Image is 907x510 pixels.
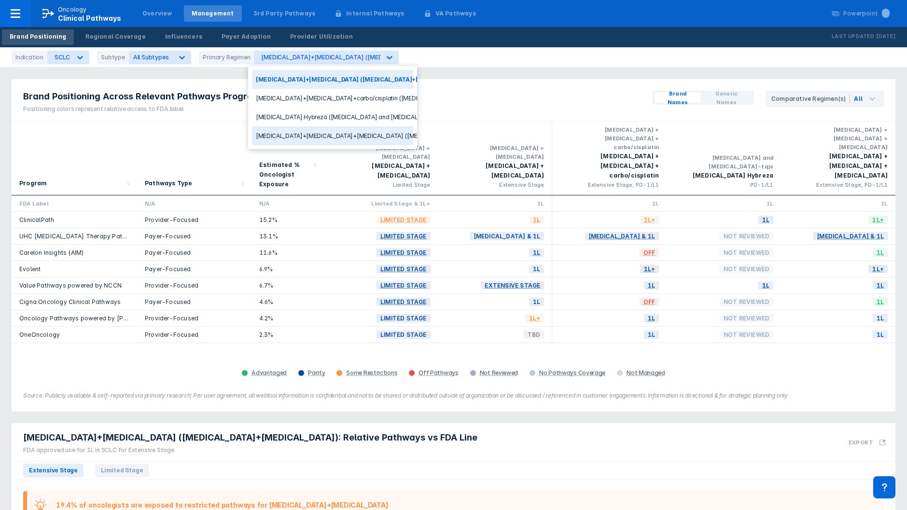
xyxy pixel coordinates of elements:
div: Sort [251,122,324,195]
span: Generic Names [705,89,748,107]
div: [MEDICAL_DATA] + [MEDICAL_DATA] [446,144,544,161]
button: Generic Names [701,93,752,103]
div: [MEDICAL_DATA] Hybreza [674,171,773,180]
span: 1L+ [640,263,659,275]
div: 1L [674,199,773,207]
div: [MEDICAL_DATA]+[MEDICAL_DATA]+[MEDICAL_DATA] ([MEDICAL_DATA]+[MEDICAL_DATA]+[MEDICAL_DATA]) [252,126,413,145]
span: Not Reviewed [720,247,773,258]
div: Comparative Regimen(s) [771,95,850,103]
span: Clinical Pathways [58,14,121,22]
div: Limited Stage & 1L+ [332,199,431,207]
a: Value Pathways powered by NCCN [19,282,122,289]
span: Extensive Stage [23,464,84,477]
a: Cigna Oncology Clinical Pathways [19,298,121,305]
button: Export [843,427,892,457]
div: [MEDICAL_DATA] + [MEDICAL_DATA] + [MEDICAL_DATA] [789,152,888,180]
div: Primary Regimen [199,51,254,64]
span: All Subtypes [133,54,169,61]
span: [MEDICAL_DATA] & 1L [813,231,888,242]
div: 2.3% [259,331,316,339]
div: [MEDICAL_DATA] Hybreza ([MEDICAL_DATA] and [MEDICAL_DATA]-tqjs) [252,108,413,126]
a: Influencers [157,29,210,45]
a: Provider Utilization [282,29,361,45]
div: Payer-Focused [145,232,244,240]
div: 4.2% [259,314,316,322]
div: Internal Pathways [346,9,404,18]
div: 1L [789,199,888,207]
div: Parity [308,369,325,377]
a: Management [184,5,242,22]
span: 1L+ [868,214,888,225]
span: TBD [524,329,544,340]
div: [MEDICAL_DATA]+[MEDICAL_DATA] ([MEDICAL_DATA]+[MEDICAL_DATA]) [261,54,472,61]
span: 1L [644,329,659,340]
div: [MEDICAL_DATA] and [MEDICAL_DATA]-tqjs [674,153,773,171]
div: Extensive Stage, PD-1/L1 [560,180,659,189]
div: Not Reviewed [480,369,518,377]
span: OFF [640,247,659,258]
div: No Pathways Coverage [539,369,605,377]
div: [MEDICAL_DATA] + [MEDICAL_DATA] [332,144,431,161]
a: UHC [MEDICAL_DATA] Therapy Pathways [19,233,141,240]
div: Program [19,179,47,188]
div: Indication [12,51,47,64]
a: Brand Positioning [2,29,74,45]
span: OFF [640,296,659,307]
span: 1L [758,280,773,291]
div: Provider-Focused [145,314,244,322]
span: Brand Positioning Across Relevant Pathways Programs [23,91,266,102]
span: Limited Stage [377,313,431,324]
div: Contact Support [873,476,895,498]
div: [MEDICAL_DATA] + [MEDICAL_DATA] + [MEDICAL_DATA] [789,125,888,152]
span: 1L [873,280,888,291]
div: VA Pathways [435,9,476,18]
div: FDA approved use for 1L in SCLC for Extensive Stage [23,446,477,455]
div: 13.1% [259,232,316,240]
span: Limited Stage [377,263,431,275]
span: 1L [529,214,544,225]
span: 1L [529,296,544,307]
div: Payer Adoption [222,32,271,41]
span: 1L [873,247,888,258]
div: Sort [137,122,251,195]
div: [MEDICAL_DATA] + [MEDICAL_DATA] [332,161,431,180]
span: Limited Stage [377,214,431,225]
span: 1L [873,329,888,340]
p: Oncology [58,5,87,14]
p: [DATE] [876,32,895,41]
a: ClinicalPath [19,216,54,223]
button: Brand Names [655,93,701,103]
div: Provider Utilization [290,32,353,41]
span: Limited Stage [95,464,149,477]
div: Extensive Stage [446,180,544,189]
a: Regional Coverage [78,29,153,45]
a: Overview [135,5,180,22]
div: PD-1/L1 [674,180,773,189]
div: [MEDICAL_DATA] + [MEDICAL_DATA] + carbo/cisplatin [560,125,659,152]
span: Limited Stage [377,247,431,258]
div: Brand Positioning [10,32,66,41]
span: Brand Names [658,89,697,107]
div: [MEDICAL_DATA]+[MEDICAL_DATA] ([MEDICAL_DATA]+[MEDICAL_DATA]) [252,70,413,89]
span: 1L [758,214,773,225]
span: Not Reviewed [720,296,773,307]
span: 1L+ [640,214,659,225]
span: Limited Stage [377,231,431,242]
span: [MEDICAL_DATA] & 1L [585,231,659,242]
a: Oncology Pathways powered by [PERSON_NAME] [19,315,166,322]
a: Carelon Insights (AIM) [19,249,84,256]
div: Overview [142,9,172,18]
div: Positioning colors represent relative access to FDA label [23,105,266,113]
span: Limited Stage [377,329,431,340]
div: [MEDICAL_DATA] + [MEDICAL_DATA] + carbo/cisplatin [560,152,659,180]
div: SCLC [55,54,70,61]
a: Evolent [19,265,41,273]
a: 3rd Party Pathways [246,5,323,22]
span: Not Reviewed [720,313,773,324]
div: 1L [446,199,544,207]
span: 1L+ [868,263,888,275]
div: Estimated % Oncologist Exposure [259,160,310,189]
div: 4.6% [259,298,316,306]
div: Sort [12,122,137,195]
span: 1L [644,313,659,324]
